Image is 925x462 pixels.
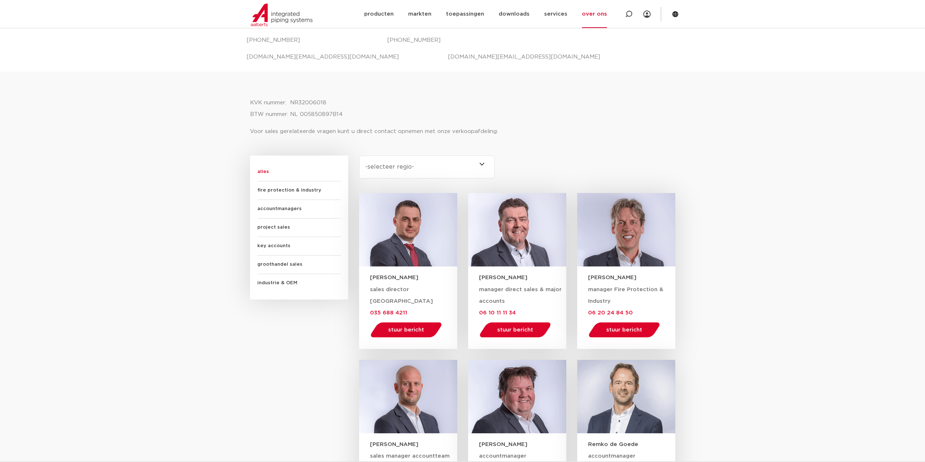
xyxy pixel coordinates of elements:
[370,287,433,304] span: sales director [GEOGRAPHIC_DATA]
[588,310,633,316] a: 06 20 24 84 50
[588,453,635,459] span: accountmanager
[388,327,424,333] span: stuur bericht
[588,287,663,304] span: manager Fire Protection & Industry
[497,327,533,333] span: stuur bericht
[606,327,642,333] span: stuur bericht
[257,274,341,292] span: industrie & OEM
[250,126,675,137] p: Voor sales gerelateerde vragen kunt u direct contact opnemen met onze verkoopafdeling:
[257,218,341,237] span: project sales
[246,51,679,63] p: [DOMAIN_NAME][EMAIL_ADDRESS][DOMAIN_NAME] [DOMAIN_NAME][EMAIL_ADDRESS][DOMAIN_NAME]
[479,310,516,316] a: 06 10 11 11 34
[257,181,341,200] span: fire protection & industry
[479,441,566,448] h3: [PERSON_NAME]
[370,441,457,448] h3: [PERSON_NAME]
[370,274,457,281] h3: [PERSON_NAME]
[257,200,341,218] span: accountmanagers
[257,256,341,274] span: groothandel sales
[257,237,341,256] span: key accounts
[370,453,450,459] span: sales manager accountteam
[246,35,679,46] p: [PHONE_NUMBER] [PHONE_NUMBER]
[250,97,675,120] p: KVK nummer: NR32006018 BTW nummer: NL 005850897B14
[479,287,562,304] span: manager direct sales & major accounts
[588,274,675,281] h3: [PERSON_NAME]
[257,163,341,181] span: alles
[479,274,566,281] h3: [PERSON_NAME]
[588,441,675,448] h3: Remko de Goede
[479,453,526,459] span: accountmanager
[370,310,407,316] a: 035 688 4211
